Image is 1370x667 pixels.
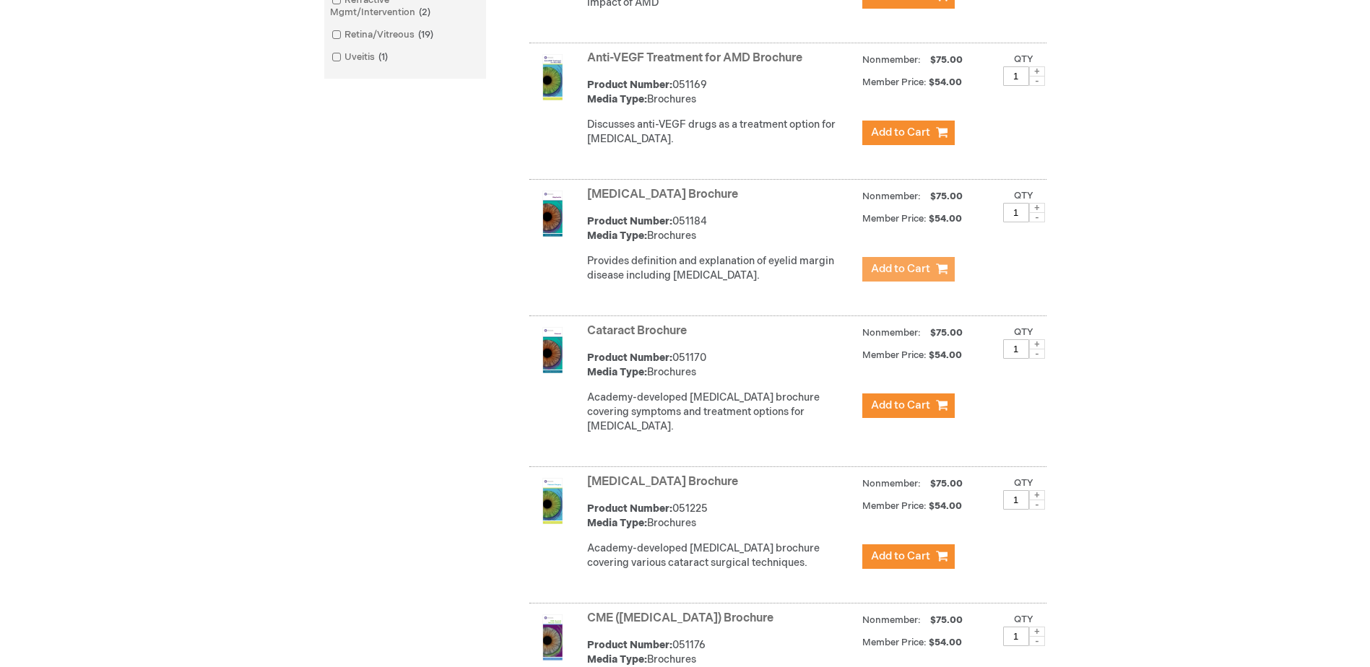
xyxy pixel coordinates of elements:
button: Add to Cart [862,544,955,569]
input: Qty [1003,627,1029,646]
a: [MEDICAL_DATA] Brochure [587,475,738,489]
a: Uveitis1 [328,51,394,64]
span: 1 [375,51,391,63]
button: Add to Cart [862,257,955,282]
span: Add to Cart [871,262,930,276]
input: Qty [1003,339,1029,359]
strong: Nonmember: [862,611,921,629]
strong: Media Type: [587,653,647,666]
strong: Nonmember: [862,188,921,206]
img: CME (Cystoid Macular Edema) Brochure [529,614,576,661]
span: $75.00 [928,327,965,339]
strong: Product Number: [587,215,672,227]
div: 051225 Brochures [587,502,855,531]
div: 051176 Brochures [587,638,855,667]
strong: Nonmember: [862,475,921,493]
div: Discusses anti-VEGF drugs as a treatment option for [MEDICAL_DATA]. [587,118,855,147]
strong: Member Price: [862,637,927,648]
img: Cataract Brochure [529,327,576,373]
label: Qty [1014,53,1033,65]
img: Cataract Surgery Brochure [529,478,576,524]
img: Blepharitis Brochure [529,191,576,237]
span: $75.00 [928,54,965,66]
strong: Nonmember: [862,324,921,342]
span: 19 [415,29,437,40]
span: 2 [415,6,434,18]
label: Qty [1014,326,1033,338]
div: 051169 Brochures [587,78,855,107]
strong: Media Type: [587,230,647,242]
strong: Member Price: [862,349,927,361]
input: Qty [1003,203,1029,222]
strong: Media Type: [587,517,647,529]
button: Add to Cart [862,121,955,145]
strong: Media Type: [587,366,647,378]
strong: Member Price: [862,213,927,224]
label: Qty [1014,190,1033,201]
label: Qty [1014,614,1033,625]
span: $75.00 [928,478,965,489]
strong: Product Number: [587,502,672,515]
a: Retina/Vitreous19 [328,28,439,42]
div: 051184 Brochures [587,214,855,243]
span: $54.00 [929,500,964,512]
strong: Product Number: [587,79,672,91]
div: 051170 Brochures [587,351,855,380]
a: Anti-VEGF Treatment for AMD Brochure [587,51,802,65]
a: CME ([MEDICAL_DATA]) Brochure [587,611,773,625]
span: Add to Cart [871,126,930,139]
strong: Product Number: [587,639,672,651]
div: Academy-developed [MEDICAL_DATA] brochure covering various cataract surgical techniques. [587,541,855,570]
span: $54.00 [929,213,964,224]
strong: Product Number: [587,352,672,364]
input: Qty [1003,490,1029,510]
span: $75.00 [928,191,965,202]
strong: Member Price: [862,500,927,512]
div: Provides definition and explanation of eyelid margin disease including [MEDICAL_DATA]. [587,254,855,283]
button: Add to Cart [862,393,955,418]
span: Add to Cart [871,549,930,563]
span: $54.00 [929,637,964,648]
a: Cataract Brochure [587,324,687,338]
strong: Nonmember: [862,51,921,69]
span: $54.00 [929,349,964,361]
a: [MEDICAL_DATA] Brochure [587,188,738,201]
img: Anti-VEGF Treatment for AMD Brochure [529,54,576,100]
input: Qty [1003,66,1029,86]
strong: Member Price: [862,77,927,88]
label: Qty [1014,477,1033,489]
p: Academy-developed [MEDICAL_DATA] brochure covering symptoms and treatment options for [MEDICAL_DA... [587,391,855,434]
strong: Media Type: [587,93,647,105]
span: $75.00 [928,614,965,626]
span: Add to Cart [871,398,930,412]
span: $54.00 [929,77,964,88]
